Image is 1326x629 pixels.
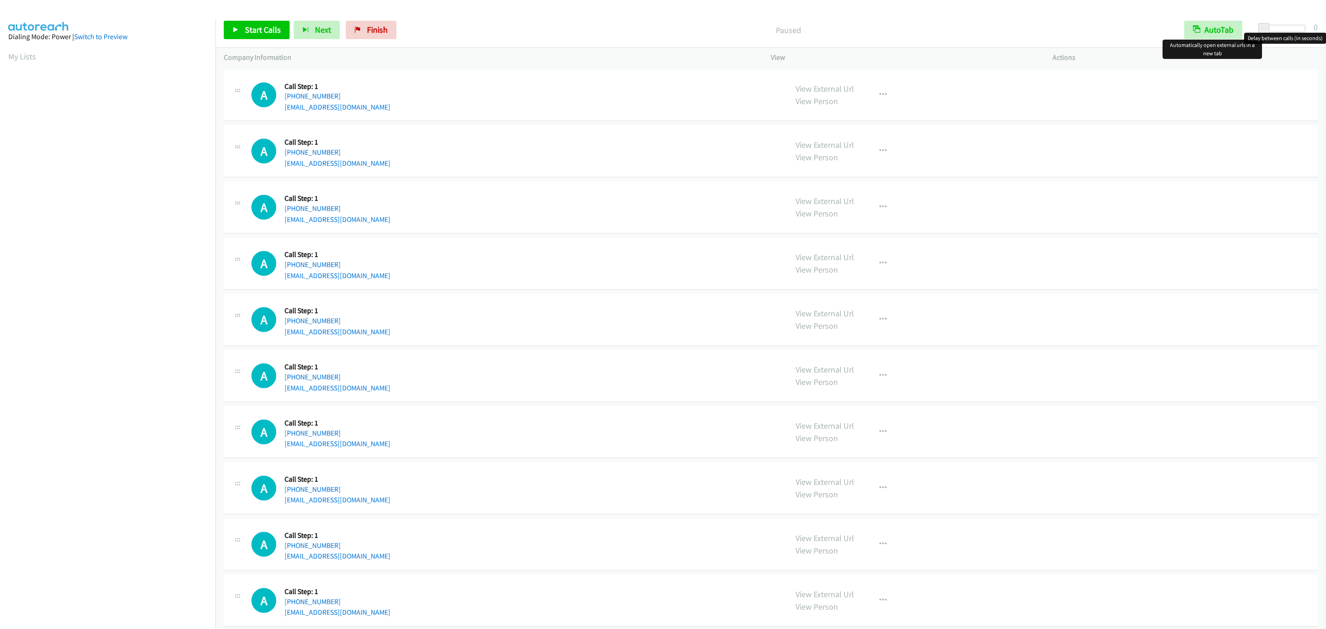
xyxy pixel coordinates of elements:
[367,24,388,35] span: Finish
[285,215,390,224] a: [EMAIL_ADDRESS][DOMAIN_NAME]
[285,138,390,147] h5: Call Step: 1
[251,476,276,501] div: The call is yet to be attempted
[251,307,276,332] h1: A
[285,159,390,168] a: [EMAIL_ADDRESS][DOMAIN_NAME]
[251,195,276,220] h1: A
[796,320,838,331] a: View Person
[285,194,390,203] h5: Call Step: 1
[796,208,838,219] a: View Person
[251,419,276,444] h1: A
[285,419,390,428] h5: Call Step: 1
[285,597,341,606] a: [PHONE_NUMBER]
[285,148,341,157] a: [PHONE_NUMBER]
[251,588,276,613] div: The call is yet to be attempted
[285,373,341,381] a: [PHONE_NUMBER]
[1163,40,1262,59] div: Automatically open external urls in a new tab
[796,364,854,375] a: View External Url
[796,601,838,612] a: View Person
[346,21,396,39] a: Finish
[8,51,36,62] a: My Lists
[251,363,276,388] h1: A
[251,307,276,332] div: The call is yet to be attempted
[294,21,340,39] button: Next
[251,139,276,163] h1: A
[285,384,390,392] a: [EMAIL_ADDRESS][DOMAIN_NAME]
[251,419,276,444] div: The call is yet to be attempted
[285,316,341,325] a: [PHONE_NUMBER]
[251,476,276,501] h1: A
[285,82,390,91] h5: Call Step: 1
[796,196,854,206] a: View External Url
[285,552,390,560] a: [EMAIL_ADDRESS][DOMAIN_NAME]
[285,495,390,504] a: [EMAIL_ADDRESS][DOMAIN_NAME]
[796,96,838,106] a: View Person
[796,589,854,600] a: View External Url
[796,252,854,262] a: View External Url
[245,24,281,35] span: Start Calls
[251,532,276,557] h1: A
[796,308,854,319] a: View External Url
[251,532,276,557] div: The call is yet to be attempted
[796,377,838,387] a: View Person
[285,485,341,494] a: [PHONE_NUMBER]
[251,82,276,107] h1: A
[796,83,854,94] a: View External Url
[285,429,341,437] a: [PHONE_NUMBER]
[8,31,207,42] div: Dialing Mode: Power |
[796,533,854,543] a: View External Url
[224,52,754,63] p: Company Information
[796,264,838,275] a: View Person
[285,531,390,540] h5: Call Step: 1
[224,21,290,39] a: Start Calls
[251,195,276,220] div: The call is yet to be attempted
[285,250,390,259] h5: Call Step: 1
[285,92,341,100] a: [PHONE_NUMBER]
[285,587,390,596] h5: Call Step: 1
[796,545,838,556] a: View Person
[285,204,341,213] a: [PHONE_NUMBER]
[8,71,215,508] iframe: Dialpad
[796,477,854,487] a: View External Url
[285,103,390,111] a: [EMAIL_ADDRESS][DOMAIN_NAME]
[771,52,1036,63] p: View
[285,271,390,280] a: [EMAIL_ADDRESS][DOMAIN_NAME]
[796,420,854,431] a: View External Url
[1053,52,1318,63] p: Actions
[315,24,331,35] span: Next
[285,608,390,617] a: [EMAIL_ADDRESS][DOMAIN_NAME]
[1184,21,1242,39] button: AutoTab
[796,433,838,443] a: View Person
[796,152,838,163] a: View Person
[285,475,390,484] h5: Call Step: 1
[251,363,276,388] div: The call is yet to be attempted
[251,82,276,107] div: The call is yet to be attempted
[285,439,390,448] a: [EMAIL_ADDRESS][DOMAIN_NAME]
[285,306,390,315] h5: Call Step: 1
[285,260,341,269] a: [PHONE_NUMBER]
[409,24,1168,36] p: Paused
[74,32,128,41] a: Switch to Preview
[251,139,276,163] div: The call is yet to be attempted
[796,140,854,150] a: View External Url
[251,251,276,276] h1: A
[251,251,276,276] div: The call is yet to be attempted
[285,541,341,550] a: [PHONE_NUMBER]
[251,588,276,613] h1: A
[1314,21,1318,33] div: 0
[285,327,390,336] a: [EMAIL_ADDRESS][DOMAIN_NAME]
[796,489,838,500] a: View Person
[285,362,390,372] h5: Call Step: 1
